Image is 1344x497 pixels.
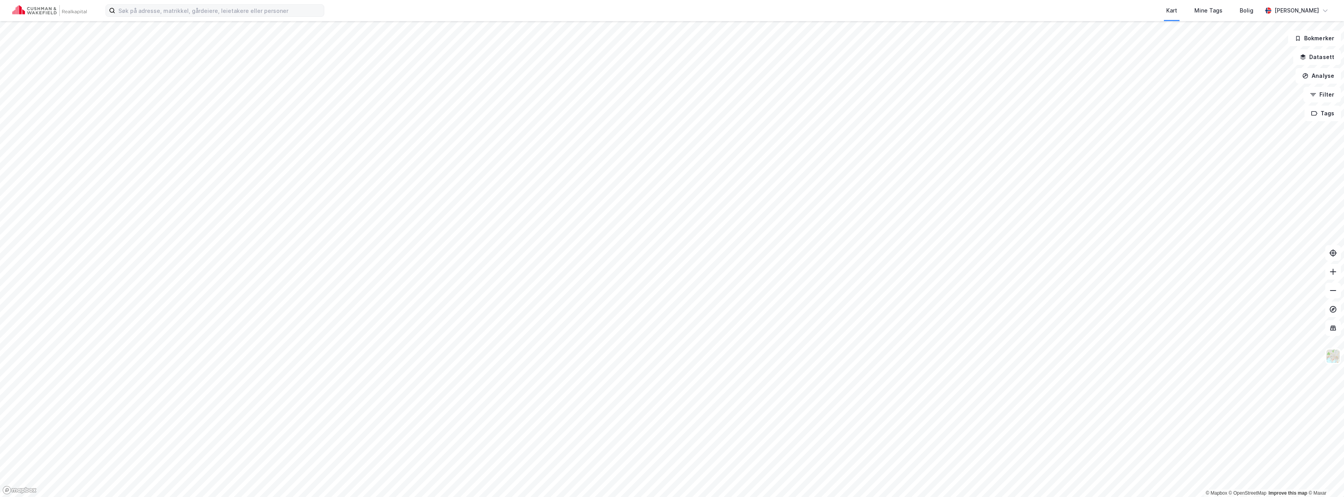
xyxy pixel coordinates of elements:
[115,5,324,16] input: Søk på adresse, matrikkel, gårdeiere, leietakere eller personer
[13,5,87,16] img: cushman-wakefield-realkapital-logo.202ea83816669bd177139c58696a8fa1.svg
[1166,6,1177,15] div: Kart
[1305,459,1344,497] div: Kontrollprogram for chat
[1303,87,1341,102] button: Filter
[1274,6,1319,15] div: [PERSON_NAME]
[1305,106,1341,121] button: Tags
[1229,490,1267,496] a: OpenStreetMap
[1326,349,1340,364] img: Z
[1240,6,1253,15] div: Bolig
[1194,6,1222,15] div: Mine Tags
[1305,459,1344,497] iframe: Chat Widget
[1296,68,1341,84] button: Analyse
[1288,31,1341,46] button: Bokmerker
[1269,490,1307,496] a: Improve this map
[2,486,37,495] a: Mapbox homepage
[1206,490,1227,496] a: Mapbox
[1293,49,1341,65] button: Datasett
